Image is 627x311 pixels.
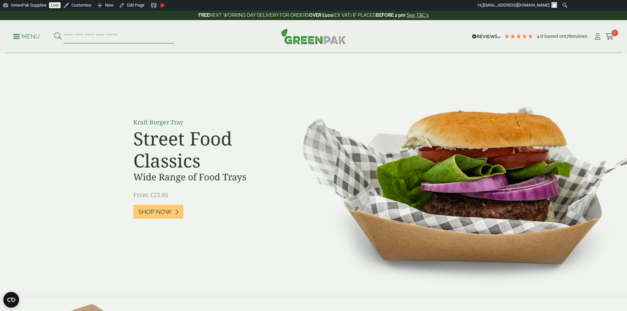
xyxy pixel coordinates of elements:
[198,13,209,18] strong: FREE
[133,191,168,199] span: From £23.05
[13,33,40,40] p: Menu
[544,34,564,39] span: Based on
[564,34,571,39] span: 178
[133,171,281,183] h3: Wide Range of Food Trays
[133,205,183,219] a: Shop Now
[571,34,588,39] span: reviews
[133,127,281,171] h2: Street Food Classics
[282,53,627,293] img: Street Food Classics
[309,13,333,18] strong: OVER £100
[138,208,171,216] span: Shop Now
[606,33,614,40] i: Cart
[483,3,549,8] span: [EMAIL_ADDRESS][DOMAIN_NAME]
[407,13,429,18] a: See T&C's
[3,292,19,308] button: Open CMP widget
[593,33,602,40] i: My Account
[472,34,501,39] img: REVIEWS.io
[13,33,40,39] a: Menu
[537,34,544,39] span: 4.8
[612,30,618,36] span: 5
[281,28,346,44] img: GreenPak Supplies
[49,2,61,8] a: Live
[133,118,281,127] p: Kraft Burger Tray
[606,32,614,41] a: 5
[504,33,534,39] div: 4.78 Stars
[376,13,405,18] strong: BEFORE 2 pm
[160,3,164,7] div: Focus keyphrase not set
